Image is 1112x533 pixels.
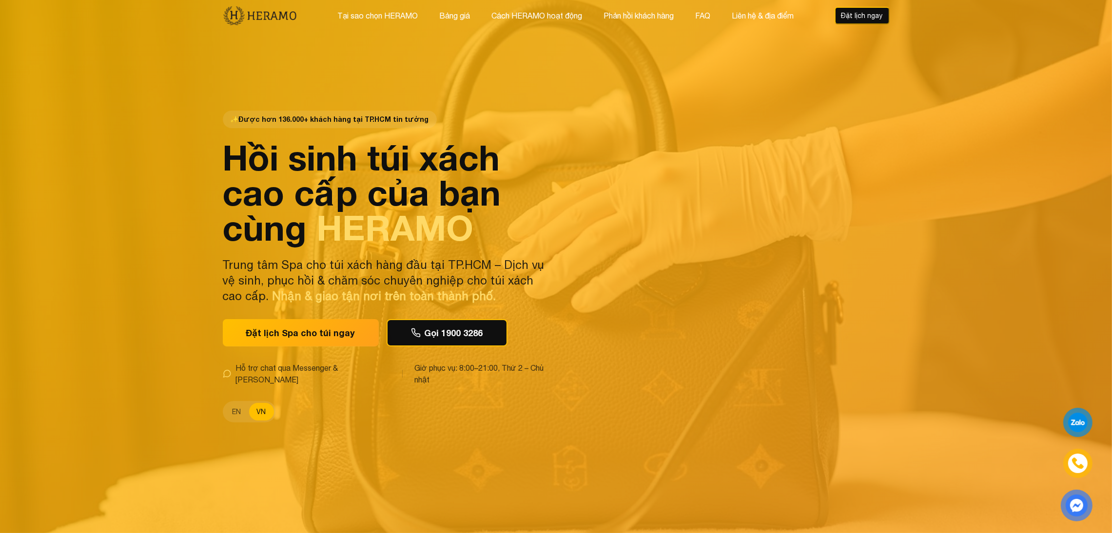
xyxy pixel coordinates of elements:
[225,403,249,420] button: EN
[223,111,437,128] span: Được hơn 136.000+ khách hàng tại TP.HCM tin tưởng
[223,5,297,26] img: new-logo.3f60348b.png
[436,9,473,22] button: Bảng giá
[317,207,474,248] span: HERAMO
[692,9,713,22] button: FAQ
[273,289,496,303] span: Nhận & giao tận nơi trên toàn thành phố.
[334,9,421,22] button: Tại sao chọn HERAMO
[249,403,274,420] button: VN
[601,9,677,22] button: Phản hồi khách hàng
[223,257,550,304] p: Trung tâm Spa cho túi xách hàng đầu tại TP.HCM – Dịch vụ vệ sinh, phục hồi & chăm sóc chuyên nghi...
[231,114,239,124] span: star
[835,7,890,24] button: Đặt lịch ngay
[235,362,390,385] span: Hỗ trợ chat qua Messenger & [PERSON_NAME]
[488,9,585,22] button: Cách HERAMO hoạt động
[414,362,550,385] span: Giờ phục vụ: 8:00–21:00, Thứ 2 – Chủ nhật
[1063,449,1092,478] a: phone-icon
[223,140,550,245] h1: Hồi sinh túi xách cao cấp của bạn cùng
[223,319,379,346] button: Đặt lịch Spa cho túi ngay
[729,9,797,22] button: Liên hệ & địa điểm
[1072,457,1084,469] img: phone-icon
[387,319,507,346] button: Gọi 1900 3286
